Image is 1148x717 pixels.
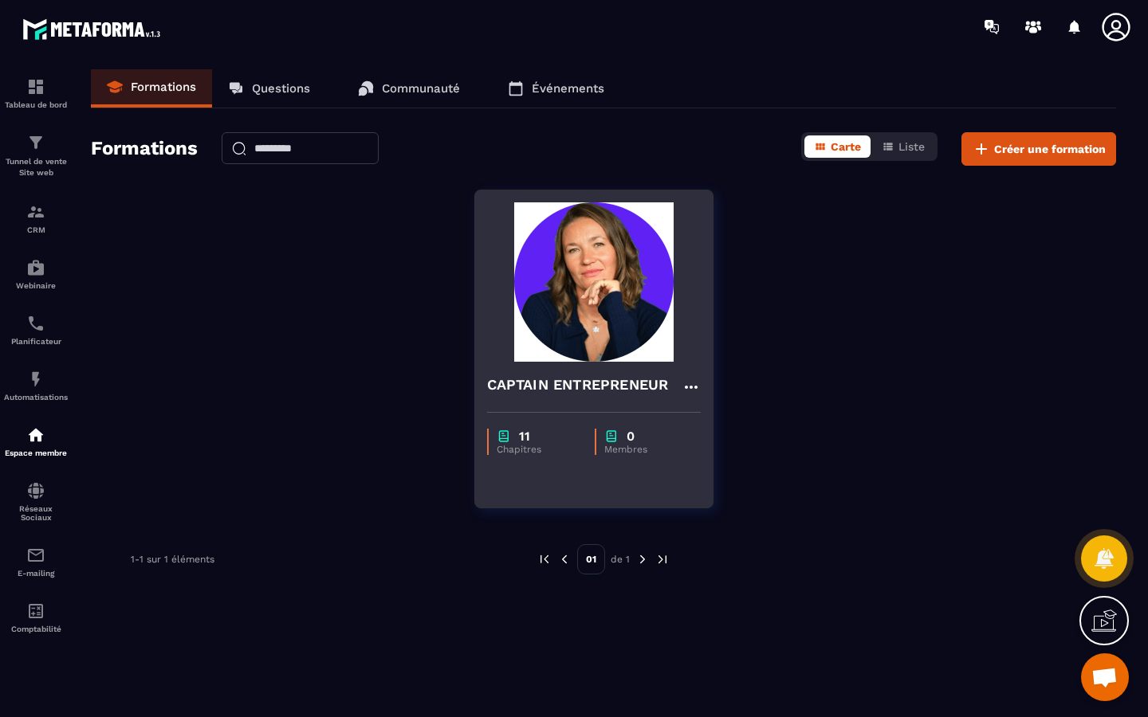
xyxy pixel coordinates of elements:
p: Réseaux Sociaux [4,504,68,522]
button: Liste [872,135,934,158]
p: Chapitres [497,444,579,455]
button: Créer une formation [961,132,1116,166]
a: formationformationTableau de bord [4,65,68,121]
img: formation [26,133,45,152]
img: logo [22,14,166,44]
p: Comptabilité [4,625,68,633]
a: Événements [492,69,620,108]
img: social-network [26,481,45,500]
a: automationsautomationsWebinaire [4,246,68,302]
img: automations [26,425,45,445]
div: Ouvrir le chat [1081,653,1129,701]
p: Planificateur [4,337,68,346]
span: Carte [831,140,861,153]
img: chapter [497,429,511,444]
img: prev [537,552,552,566]
p: de 1 [611,553,630,566]
a: emailemailE-mailing [4,534,68,590]
p: Membres [604,444,685,455]
h2: Formations [91,132,198,166]
h4: CAPTAIN ENTREPRENEUR [487,374,669,396]
img: formation [26,202,45,221]
img: scheduler [26,314,45,333]
img: chapter [604,429,619,444]
img: prev [557,552,572,566]
a: Communauté [342,69,476,108]
p: Communauté [382,81,460,96]
p: Événements [532,81,604,96]
p: E-mailing [4,569,68,578]
a: Questions [212,69,326,108]
a: accountantaccountantComptabilité [4,590,68,645]
a: social-networksocial-networkRéseaux Sociaux [4,469,68,534]
p: Tableau de bord [4,100,68,109]
p: 01 [577,544,605,574]
a: formation-backgroundCAPTAIN ENTREPRENEURchapter11Chapitreschapter0Membres [474,190,733,528]
span: Créer une formation [994,141,1106,157]
img: formation [26,77,45,96]
p: Espace membre [4,449,68,457]
img: next [655,552,670,566]
p: 0 [627,429,635,444]
p: Tunnel de vente Site web [4,156,68,178]
img: automations [26,370,45,389]
button: Carte [804,135,871,158]
span: Liste [898,140,925,153]
img: automations [26,258,45,277]
p: Formations [131,80,196,94]
img: accountant [26,601,45,621]
img: email [26,546,45,565]
a: schedulerschedulerPlanificateur [4,302,68,358]
img: next [635,552,650,566]
p: 11 [519,429,530,444]
p: Questions [252,81,310,96]
a: formationformationCRM [4,190,68,246]
a: formationformationTunnel de vente Site web [4,121,68,190]
img: formation-background [487,202,701,362]
a: Formations [91,69,212,108]
p: CRM [4,225,68,234]
a: automationsautomationsEspace membre [4,413,68,469]
a: automationsautomationsAutomatisations [4,358,68,413]
p: 1-1 sur 1 éléments [131,554,214,565]
p: Webinaire [4,281,68,290]
p: Automatisations [4,393,68,402]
